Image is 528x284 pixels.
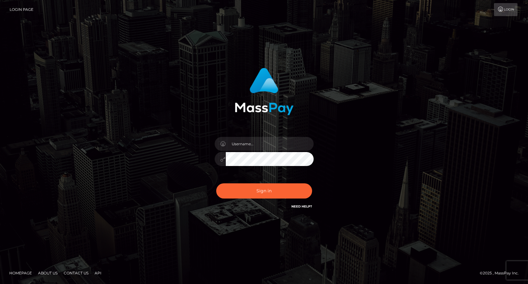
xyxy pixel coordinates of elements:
[92,268,104,278] a: API
[216,183,312,199] button: Sign in
[36,268,60,278] a: About Us
[480,270,523,277] div: © 2025 , MassPay Inc.
[10,3,33,16] a: Login Page
[235,68,294,115] img: MassPay Login
[61,268,91,278] a: Contact Us
[291,204,312,208] a: Need Help?
[494,3,517,16] a: Login
[226,137,314,151] input: Username...
[7,268,34,278] a: Homepage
